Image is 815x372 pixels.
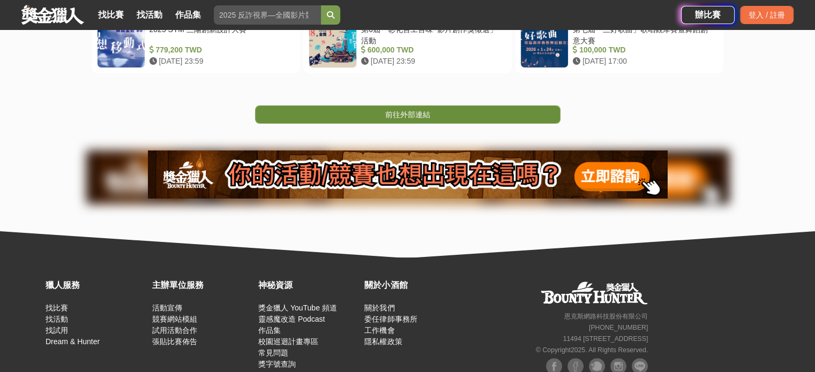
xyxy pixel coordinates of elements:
a: 校園巡迴計畫專區 [258,337,318,346]
small: 恩克斯網路科技股份有限公司 [564,313,648,320]
a: 前往外部連結 [255,105,560,124]
div: 主辦單位服務 [152,279,252,292]
input: 2025 反詐視界—全國影片競賽 [214,5,321,25]
a: 找活動 [132,7,167,22]
a: 委任律師事務所 [364,315,417,323]
small: © Copyright 2025 . All Rights Reserved. [536,346,648,354]
a: 競賽網站模組 [152,315,197,323]
a: 找比賽 [94,7,128,22]
div: 獵人服務 [46,279,146,292]
div: 100,000 TWD [573,44,714,56]
a: 靈感魔改造 Podcast [258,315,325,323]
a: 找活動 [46,315,68,323]
small: [PHONE_NUMBER] [589,324,648,331]
div: 779,200 TWD [149,44,290,56]
div: 600,000 TWD [361,44,502,56]
a: 找試用 [46,326,68,335]
div: [DATE] 17:00 [573,56,714,67]
a: 辦比賽 [681,6,735,24]
div: [DATE] 23:59 [149,56,290,67]
a: Dream & Hunter [46,337,100,346]
a: 2025 SYM 三陽創新設計大賽 779,200 TWD [DATE] 23:59 [92,14,300,73]
span: 前往外部連結 [385,110,430,119]
a: 找比賽 [46,303,68,312]
div: 登入 / 註冊 [740,6,794,24]
img: 905fc34d-8193-4fb2-a793-270a69788fd0.png [148,150,668,199]
a: 活動宣傳 [152,303,182,312]
a: 第6屆「彰化百工百味~影片創作獎徵選」活動 600,000 TWD [DATE] 23:59 [303,14,512,73]
a: 獎字號查詢 [258,360,296,368]
a: 張貼比賽佈告 [152,337,197,346]
div: 神秘資源 [258,279,359,292]
a: 關於我們 [364,303,394,312]
small: 11494 [STREET_ADDRESS] [563,335,648,343]
div: 2025 SYM 三陽創新設計大賽 [149,24,290,44]
div: 關於小酒館 [364,279,465,292]
a: 工作機會 [364,326,394,335]
a: 作品集 [171,7,205,22]
div: 第七屆「三好歌曲」歌唱觀摩賽暨舞蹈創意大賽 [573,24,714,44]
a: 試用活動合作 [152,326,197,335]
div: [DATE] 23:59 [361,56,502,67]
a: 常見問題 [258,348,288,357]
a: 獎金獵人 YouTube 頻道 [258,303,337,312]
a: 作品集 [258,326,281,335]
a: 第七屆「三好歌曲」歌唱觀摩賽暨舞蹈創意大賽 100,000 TWD [DATE] 17:00 [515,14,723,73]
div: 第6屆「彰化百工百味~影片創作獎徵選」活動 [361,24,502,44]
a: 隱私權政策 [364,337,402,346]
